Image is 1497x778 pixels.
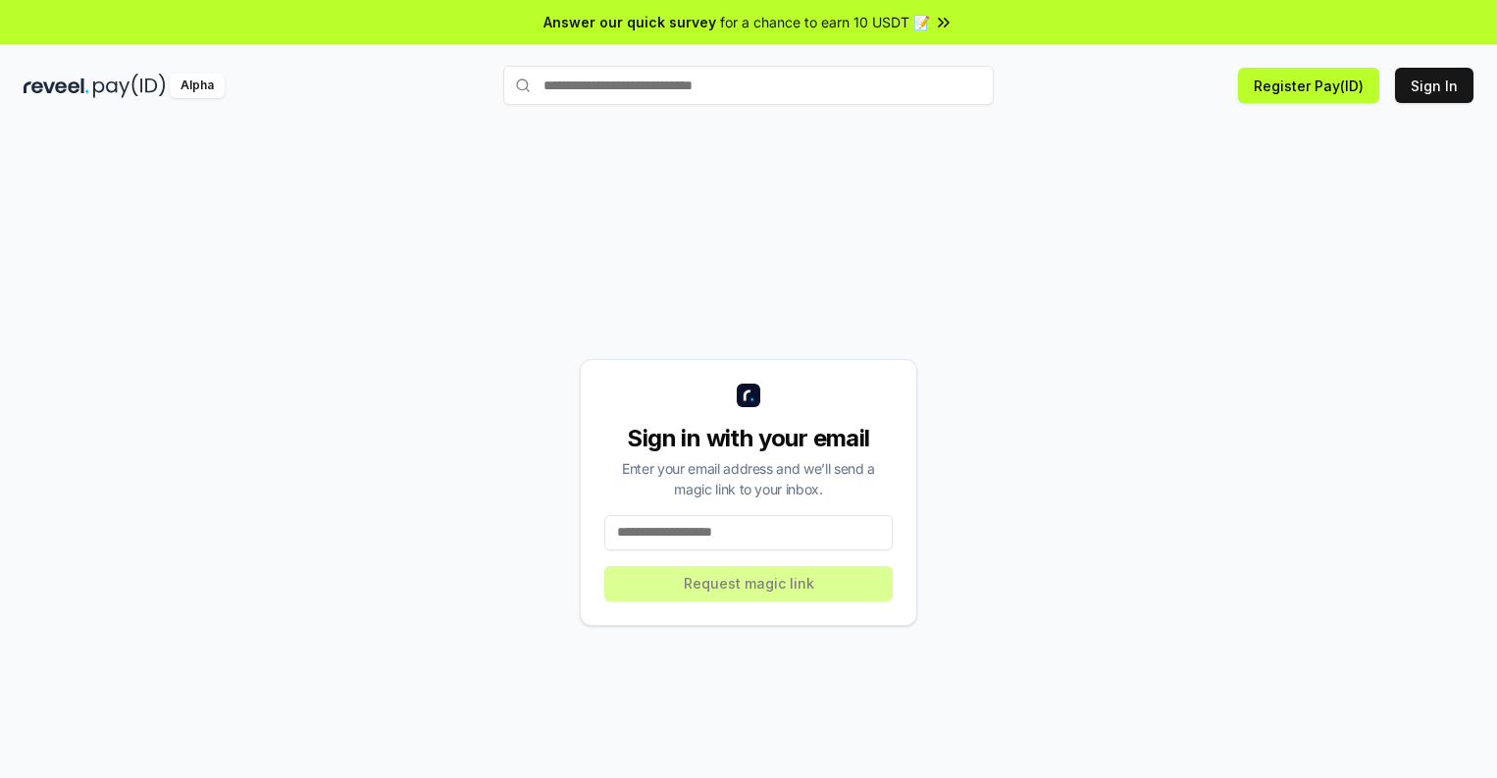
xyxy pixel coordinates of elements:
button: Sign In [1395,68,1473,103]
img: pay_id [93,74,166,98]
img: reveel_dark [24,74,89,98]
div: Alpha [170,74,225,98]
span: Answer our quick survey [543,12,716,32]
div: Enter your email address and we’ll send a magic link to your inbox. [604,458,893,499]
img: logo_small [737,384,760,407]
span: for a chance to earn 10 USDT 📝 [720,12,930,32]
button: Register Pay(ID) [1238,68,1379,103]
div: Sign in with your email [604,423,893,454]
